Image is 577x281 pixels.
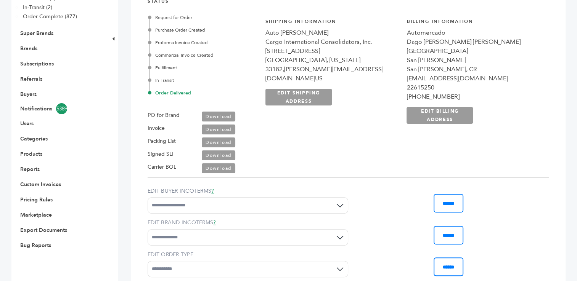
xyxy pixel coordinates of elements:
[148,124,165,133] label: Invoice
[202,125,235,134] a: Download
[213,219,216,226] a: ?
[407,92,540,101] div: [PHONE_NUMBER]
[56,103,67,114] span: 5389
[149,14,257,21] div: Request for Order
[20,60,54,67] a: Subscriptions
[20,242,51,249] a: Bug Reports
[265,65,399,83] div: 33182, [PERSON_NAME][EMAIL_ADDRESS][DOMAIN_NAME] US
[148,163,176,172] label: Carrier BOL
[148,219,348,227] label: EDIT BRAND INCOTERMS
[20,181,61,188] a: Custom Invoices
[148,111,180,120] label: PO for Brand
[265,28,399,37] div: Auto [PERSON_NAME]
[265,89,332,105] a: EDIT SHIPPING ADDRESS
[20,135,48,142] a: Categories
[20,166,40,173] a: Reports
[407,37,540,46] div: Dago [PERSON_NAME] [PERSON_NAME]
[148,137,176,146] label: Packing List
[265,37,399,46] div: Cargo International Consolidators, Inc.
[23,13,77,20] a: Order Complete (877)
[202,150,235,160] a: Download
[148,187,348,195] label: EDIT BUYER INCOTERMS
[407,28,540,37] div: Automercado
[20,30,53,37] a: Super Brands
[20,150,42,158] a: Products
[407,56,540,65] div: San [PERSON_NAME]
[20,75,42,83] a: Referrals
[20,196,53,203] a: Pricing Rules
[211,187,214,195] a: ?
[20,45,37,52] a: Brands
[265,46,399,56] div: [STREET_ADDRESS]
[202,163,235,173] a: Download
[23,4,52,11] a: In-Transit (2)
[407,83,540,92] div: 22615250
[149,64,257,71] div: Fulfillment
[265,18,399,29] h4: Shipping Information
[149,39,257,46] div: Proforma Invoice Created
[149,89,257,96] div: Order Delivered
[407,18,540,29] h4: Billing Information
[265,56,399,65] div: [GEOGRAPHIC_DATA], [US_STATE]
[20,103,98,114] a: Notifications5389
[407,65,540,74] div: San [PERSON_NAME], CR
[20,211,52,219] a: Marketplace
[407,46,540,56] div: [GEOGRAPHIC_DATA]
[149,27,257,34] div: Purchase Order Created
[148,251,348,259] label: EDIT ORDER TYPE
[202,137,235,147] a: Download
[20,120,34,127] a: Users
[148,150,174,159] label: Signed SLI
[407,107,473,124] a: EDIT BILLING ADDRESS
[20,91,37,98] a: Buyers
[149,52,257,59] div: Commercial Invoice Created
[149,77,257,84] div: In-Transit
[202,112,235,121] a: Download
[20,227,67,234] a: Export Documents
[407,74,540,83] div: [EMAIL_ADDRESS][DOMAIN_NAME]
